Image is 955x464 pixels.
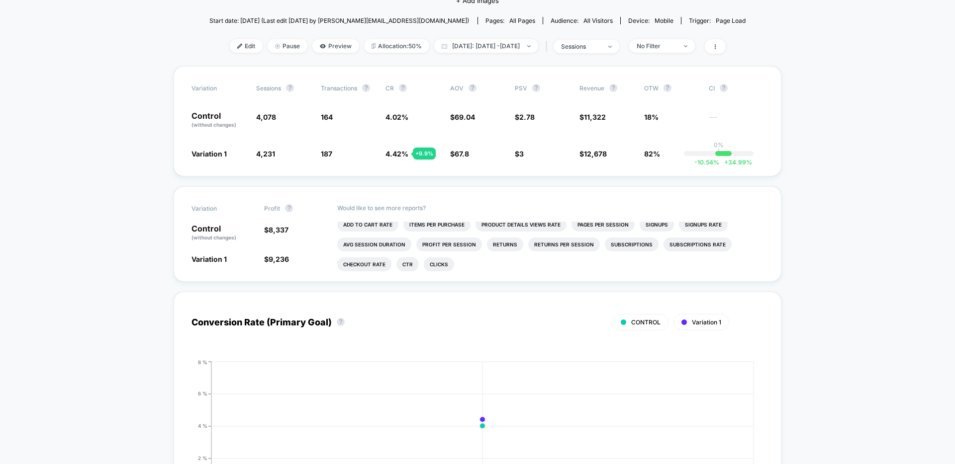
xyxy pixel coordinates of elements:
[572,218,635,232] li: Pages Per Session
[469,84,477,92] button: ?
[694,158,719,166] span: -10.54 %
[528,237,600,251] li: Returns Per Session
[264,205,280,212] span: Profit
[312,39,359,53] span: Preview
[191,204,246,212] span: Variation
[720,84,728,92] button: ?
[237,44,242,49] img: edit
[286,84,294,92] button: ?
[209,17,469,24] span: Start date: [DATE] (Last edit [DATE] by [PERSON_NAME][EMAIL_ADDRESS][DOMAIN_NAME])
[268,39,307,53] span: Pause
[644,113,659,121] span: 18%
[434,39,538,53] span: [DATE]: [DATE] - [DATE]
[609,84,617,92] button: ?
[605,237,659,251] li: Subscriptions
[664,84,671,92] button: ?
[198,359,207,365] tspan: 8 %
[455,113,475,121] span: 69.04
[256,113,276,121] span: 4,078
[337,204,764,212] p: Would like to see more reports?
[191,122,236,128] span: (without changes)
[631,318,661,326] span: CONTROL
[230,39,263,53] span: Edit
[543,39,554,54] span: |
[608,46,612,48] img: end
[644,150,660,158] span: 82%
[584,113,606,121] span: 11,322
[684,45,687,47] img: end
[583,17,613,24] span: All Visitors
[198,391,207,397] tspan: 6 %
[455,150,469,158] span: 67.8
[664,237,732,251] li: Subscriptions Rate
[399,84,407,92] button: ?
[413,148,436,159] div: + 9.9 %
[191,225,254,241] p: Control
[337,318,345,326] button: ?
[256,150,275,158] span: 4,231
[515,84,527,92] span: PSV
[264,226,288,234] span: $
[551,17,613,24] div: Audience:
[532,84,540,92] button: ?
[416,237,482,251] li: Profit Per Session
[275,44,280,49] img: end
[450,113,475,121] span: $
[256,84,281,92] span: Sessions
[385,84,394,92] span: CR
[709,114,764,129] span: ---
[269,255,289,263] span: 9,236
[476,218,567,232] li: Product Details Views Rate
[385,113,408,121] span: 4.02 %
[620,17,681,24] span: Device:
[709,84,764,92] span: CI
[509,17,535,24] span: all pages
[362,84,370,92] button: ?
[321,113,333,121] span: 164
[337,237,411,251] li: Avg Session Duration
[450,84,464,92] span: AOV
[637,42,676,50] div: No Filter
[655,17,673,24] span: mobile
[450,150,469,158] span: $
[442,44,447,49] img: calendar
[724,158,728,166] span: +
[561,43,601,50] div: sessions
[321,150,332,158] span: 187
[519,150,524,158] span: 3
[485,17,535,24] div: Pages:
[337,218,398,232] li: Add To Cart Rate
[527,45,531,47] img: end
[385,150,408,158] span: 4.42 %
[679,218,728,232] li: Signups Rate
[285,204,293,212] button: ?
[372,43,376,49] img: rebalance
[198,423,207,429] tspan: 4 %
[584,150,607,158] span: 12,678
[718,149,720,156] p: |
[198,456,207,462] tspan: 2 %
[515,150,524,158] span: $
[719,158,752,166] span: 34.99 %
[264,255,289,263] span: $
[689,17,746,24] div: Trigger:
[337,257,391,271] li: Checkout Rate
[640,218,674,232] li: Signups
[269,226,288,234] span: 8,337
[364,39,429,53] span: Allocation: 50%
[644,84,699,92] span: OTW
[692,318,721,326] span: Variation 1
[191,112,246,129] p: Control
[321,84,357,92] span: Transactions
[191,150,227,158] span: Variation 1
[424,257,454,271] li: Clicks
[714,141,724,149] p: 0%
[579,84,604,92] span: Revenue
[579,150,607,158] span: $
[191,234,236,240] span: (without changes)
[403,218,471,232] li: Items Per Purchase
[191,84,246,92] span: Variation
[396,257,419,271] li: Ctr
[487,237,523,251] li: Returns
[515,113,535,121] span: $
